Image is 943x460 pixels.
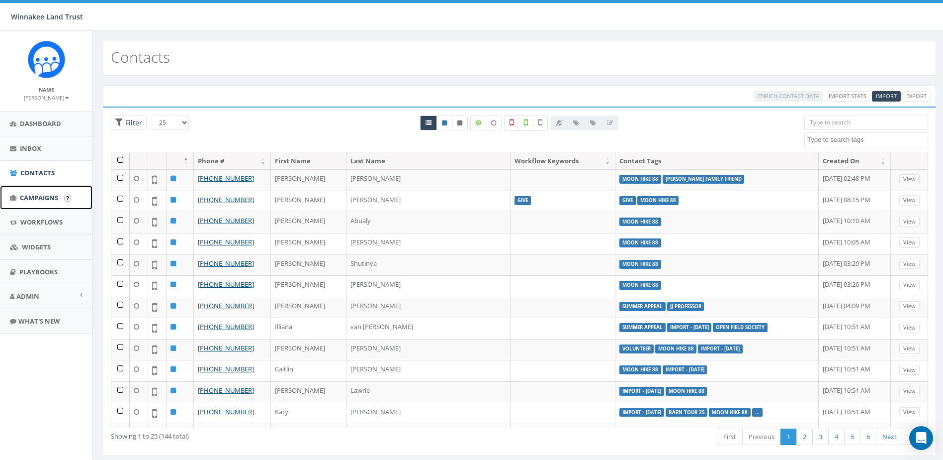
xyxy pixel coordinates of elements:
td: [DATE] 03:29 PM [819,254,891,276]
td: [PERSON_NAME] [271,424,346,445]
th: First Name [271,152,346,170]
td: [PERSON_NAME] [346,169,511,191]
a: View [899,259,920,269]
td: [DATE] 10:10 AM [819,212,891,233]
label: Summer Appeal [619,323,666,332]
span: Playbooks [19,267,58,276]
a: Previous [742,429,781,445]
th: Workflow Keywords: activate to sort column ascending [511,152,615,170]
label: Give [619,196,636,205]
th: Phone #: activate to sort column ascending [194,152,271,170]
td: [DATE] 10:51 AM [819,381,891,403]
small: [PERSON_NAME] [24,94,69,101]
a: [PHONE_NUMBER] [198,216,254,225]
label: Moon Hike 88 [655,345,697,353]
small: Name [39,86,54,93]
a: [PHONE_NUMBER] [198,301,254,310]
label: [PERSON_NAME] Family Friend [663,175,745,184]
label: Data Enriched [470,115,486,130]
td: [PERSON_NAME] [346,233,511,254]
td: [DATE] 10:51 AM [819,318,891,339]
label: Import - [DATE] [698,345,743,353]
span: What's New [18,317,60,326]
td: [PERSON_NAME] [346,191,511,212]
td: Abualy [346,212,511,233]
i: This phone number is subscribed and will receive texts. [442,120,447,126]
a: View [899,323,920,333]
h2: Contacts [111,49,170,65]
td: Caitlin [271,360,346,381]
td: Illiana [271,318,346,339]
span: Winnakee Land Trust [11,12,83,21]
a: View [899,217,920,227]
th: Created On: activate to sort column ascending [819,152,891,170]
label: Give [514,196,531,205]
label: Open Field Society [713,323,768,332]
td: Shutinya [346,254,511,276]
label: Import - [DATE] [663,365,707,374]
span: Admin [16,292,39,301]
td: [DATE] 03:26 PM [819,275,891,297]
div: Open Intercom Messenger [909,426,933,450]
a: View [899,407,920,418]
td: [PERSON_NAME] [271,169,346,191]
a: 1 [780,429,797,445]
td: [DATE] 02:48 PM [819,169,891,191]
a: 3 [812,429,829,445]
a: [PHONE_NUMBER] [198,280,254,289]
a: Export [902,91,931,102]
td: [PERSON_NAME] [346,339,511,360]
label: Barn Tour 25 [666,408,708,417]
a: Last [903,429,928,445]
a: [PHONE_NUMBER] [198,344,254,352]
td: [PERSON_NAME] [271,297,346,318]
label: Summer Appeal [619,302,666,311]
td: [DATE] 10:51 AM [819,339,891,360]
td: [PERSON_NAME] [346,360,511,381]
label: Moon Hike 88 [619,365,661,374]
label: Moon Hike 88 [637,196,679,205]
span: Filter [123,118,142,127]
textarea: Search [807,135,928,144]
a: [PERSON_NAME] [24,93,69,102]
span: Workflows [20,218,63,227]
label: Moon Hike 88 [619,281,661,290]
a: 5 [844,429,860,445]
td: [DATE] 10:05 AM [819,233,891,254]
td: [DATE] 10:51 AM [819,424,891,445]
span: Advance Filter [111,115,147,130]
a: Next [876,429,903,445]
a: Import [872,91,901,102]
input: Submit [64,195,71,202]
span: Import [876,92,897,100]
img: Rally_Corp_Icon.png [28,41,65,78]
a: [PHONE_NUMBER] [198,174,254,183]
td: [PERSON_NAME] [271,381,346,403]
a: Active [436,115,452,130]
td: van [PERSON_NAME] [346,318,511,339]
span: Dashboard [20,119,61,128]
a: [PHONE_NUMBER] [198,237,254,246]
td: [PERSON_NAME] [346,403,511,424]
label: Moon Hike 88 [709,408,751,417]
label: JJ Professor [667,302,704,311]
a: View [899,344,920,354]
span: Contacts [20,168,55,177]
a: [PHONE_NUMBER] [198,259,254,268]
td: [PERSON_NAME] [346,275,511,297]
label: Moon Hike 88 [619,260,661,269]
a: 4 [828,429,845,445]
td: [DATE] 10:51 AM [819,403,891,424]
label: Moon Hike 88 [619,175,661,184]
label: Not Validated [533,115,548,131]
a: View [899,301,920,312]
a: ... [755,409,760,416]
td: [PERSON_NAME] [271,275,346,297]
td: [PERSON_NAME] [271,233,346,254]
a: [PHONE_NUMBER] [198,195,254,204]
a: First [717,429,743,445]
a: 6 [860,429,876,445]
label: Import - [DATE] [619,408,664,417]
a: [PHONE_NUMBER] [198,407,254,416]
label: Validated [518,115,533,131]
